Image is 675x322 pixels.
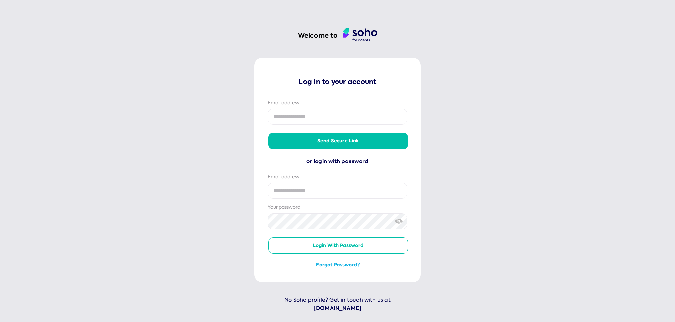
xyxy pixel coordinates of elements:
p: Log in to your account [268,77,407,86]
h1: Welcome to [298,31,337,40]
button: Forgot password? [268,262,408,268]
p: No Soho profile? Get in touch with us at [254,296,421,313]
button: Login with password [268,237,408,254]
div: Email address [268,174,407,180]
img: eye-crossed.svg [395,218,403,225]
a: [DOMAIN_NAME] [254,304,421,313]
div: or login with password [268,157,407,166]
div: Email address [268,100,407,106]
div: Your password [268,204,407,211]
button: Send secure link [268,133,408,149]
img: agent logo [343,28,377,42]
